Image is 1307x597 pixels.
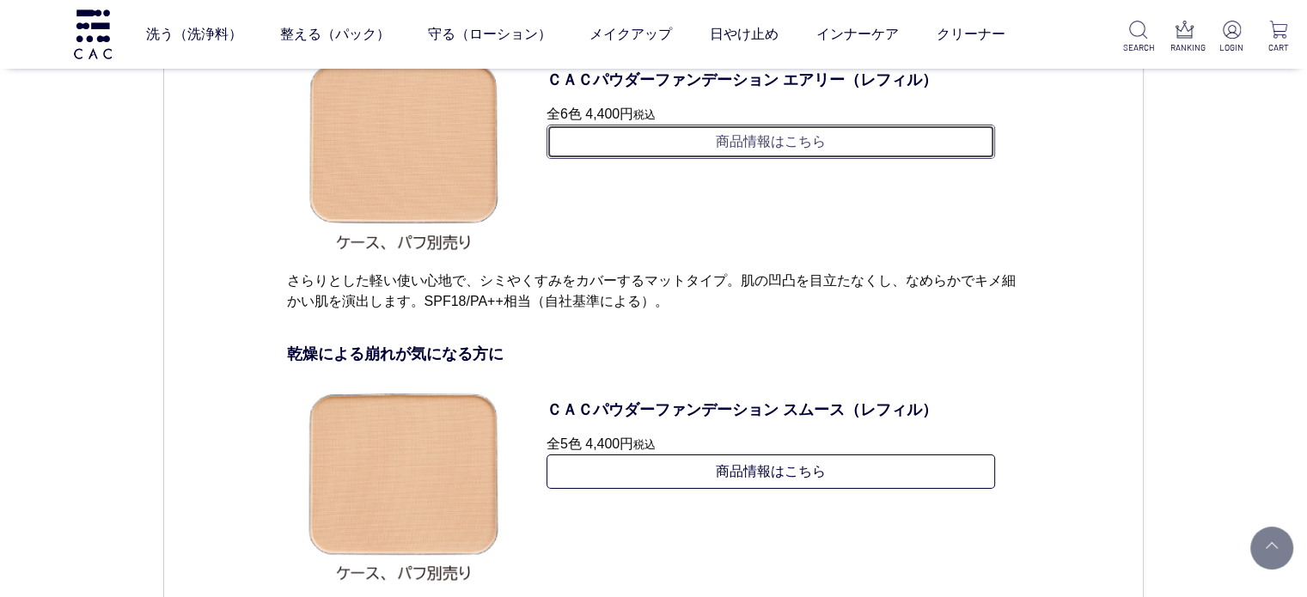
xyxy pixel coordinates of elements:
[547,104,996,125] p: 全6色 4,400円
[547,125,996,159] a: 商品情報はこちら
[547,399,996,422] a: ＣＡＣパウダーファンデーション スムース（レフィル）
[1170,41,1200,54] p: RANKING
[589,10,672,58] a: メイクアップ
[146,10,242,58] a: 洗う（洗浄料）
[710,10,779,58] a: 日やけ止め
[937,10,1005,58] a: クリーナー
[547,454,996,489] a: 商品情報はこちら
[1263,41,1293,54] p: CART
[428,10,552,58] a: 守る（ローション）
[71,9,114,58] img: logo
[633,438,656,451] span: 税込
[286,343,1020,366] p: 乾燥による崩れが気になる方に
[1170,21,1200,54] a: RANKING
[1123,21,1153,54] a: SEARCH
[1217,41,1247,54] p: LOGIN
[633,108,656,121] span: 税込
[1217,21,1247,54] a: LOGIN
[547,434,996,454] p: 全5色 4,400円
[816,10,899,58] a: インナーケア
[1123,41,1153,54] p: SEARCH
[280,10,390,58] a: 整える（パック）
[286,271,1020,312] p: さらりとした軽い使い心地で、シミやくすみをカバーするマットタイプ。肌の凹凸を目立たなくし、なめらかでキメ細かい肌を演出します。SPF18/PA++相当（自社基準による）。
[286,36,521,271] img: ＣＡＣパウダーファンデーション エアリー
[1263,21,1293,54] a: CART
